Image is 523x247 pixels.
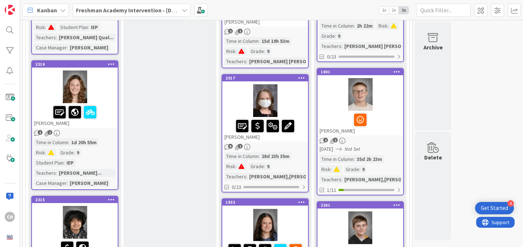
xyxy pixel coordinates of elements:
[247,173,341,181] div: [PERSON_NAME],[PERSON_NAME],Sc...
[342,42,429,50] div: [PERSON_NAME] [PERSON_NAME]...
[247,57,333,65] div: [PERSON_NAME] [PERSON_NAME]...
[15,1,33,10] span: Support
[320,145,333,153] span: [DATE]
[48,130,52,135] span: 1
[222,199,308,206] div: 1833
[76,7,202,14] b: Freshman Academy Intervention - [DATE]-[DATE]
[259,37,260,45] span: :
[5,5,15,15] img: Visit kanbanzone.com
[359,165,360,173] span: :
[323,138,328,142] span: 2
[423,43,443,52] div: Archive
[32,61,118,68] div: 2316
[264,47,265,55] span: :
[34,23,45,31] div: Risk
[226,200,308,205] div: 1833
[34,169,56,177] div: Teachers
[321,203,403,208] div: 2261
[235,162,236,170] span: :
[320,42,341,50] div: Teachers
[34,149,45,157] div: Risk
[355,22,374,30] div: 2h 22m
[260,37,291,45] div: 15d 19h 53m
[224,152,259,160] div: Time in Column
[355,155,384,163] div: 35d 2h 23m
[69,138,98,146] div: 1d 20h 55m
[264,162,265,170] span: :
[68,138,69,146] span: :
[246,173,247,181] span: :
[224,173,246,181] div: Teachers
[341,42,342,50] span: :
[320,155,354,163] div: Time in Column
[379,7,389,14] span: 1x
[342,175,473,183] div: [PERSON_NAME],[PERSON_NAME],[PERSON_NAME],T...
[259,152,260,160] span: :
[226,76,308,81] div: 2017
[344,165,359,173] div: Grade
[336,32,342,40] div: 9
[58,23,88,31] div: Student Plan
[65,159,76,167] div: IEP
[317,69,403,135] div: 1801[PERSON_NAME]
[320,175,341,183] div: Teachers
[249,47,264,55] div: Grade
[320,22,354,30] div: Time in Column
[345,146,360,152] i: Not Set
[507,200,514,207] div: 4
[249,162,264,170] div: Grade
[327,186,336,194] span: 1/11
[37,6,57,15] span: Kanban
[32,61,118,128] div: 2316[PERSON_NAME]
[57,169,104,177] div: [PERSON_NAME]...
[45,23,46,31] span: :
[424,153,442,162] div: Delete
[317,202,403,208] div: 2261
[389,7,399,14] span: 2x
[341,175,342,183] span: :
[260,152,291,160] div: 28d 23h 35m
[68,44,110,52] div: [PERSON_NAME]
[34,44,67,52] div: Case Manager
[67,179,68,187] span: :
[320,165,331,173] div: Risk
[388,22,389,30] span: :
[399,7,409,14] span: 3x
[238,29,243,33] span: 1
[265,162,271,170] div: 9
[56,169,57,177] span: :
[68,179,110,187] div: [PERSON_NAME]
[88,23,89,31] span: :
[224,57,246,65] div: Teachers
[327,53,336,61] span: 0/23
[222,75,308,81] div: 2017
[228,29,233,33] span: 2
[57,33,115,41] div: [PERSON_NAME] Qual...
[320,32,335,40] div: Grade
[265,47,271,55] div: 9
[246,57,247,65] span: :
[222,75,308,142] div: 2017[PERSON_NAME]
[32,103,118,128] div: [PERSON_NAME]
[377,22,388,30] div: Risk
[89,23,100,31] div: IEP
[224,162,235,170] div: Risk
[232,183,241,191] span: 0/23
[238,144,243,149] span: 1
[74,149,75,157] span: :
[34,33,56,41] div: Teachers
[5,232,15,242] img: avatar
[475,202,514,214] div: Open Get Started checklist, remaining modules: 4
[481,205,508,212] div: Get Started
[416,4,471,17] input: Quick Filter...
[34,179,67,187] div: Case Manager
[45,149,46,157] span: :
[321,69,403,74] div: 1801
[35,62,118,67] div: 2316
[354,22,355,30] span: :
[56,33,57,41] span: :
[224,47,235,55] div: Risk
[235,47,236,55] span: :
[35,197,118,202] div: 2315
[317,69,403,75] div: 1801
